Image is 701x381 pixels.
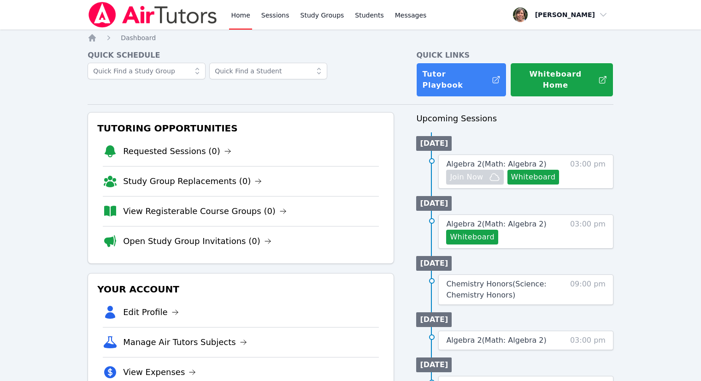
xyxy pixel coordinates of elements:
[450,172,483,183] span: Join Now
[446,170,503,185] button: Join Now
[88,2,218,28] img: Air Tutors
[416,112,613,125] h3: Upcoming Sessions
[446,335,546,346] a: Algebra 2(Math: Algebra 2)
[446,219,546,230] a: Algebra 2(Math: Algebra 2)
[88,50,394,61] h4: Quick Schedule
[570,159,606,185] span: 03:00 pm
[446,279,566,301] a: Chemistry Honors(Science: Chemistry Honors)
[416,312,452,327] li: [DATE]
[446,159,546,170] a: Algebra 2(Math: Algebra 2)
[446,280,546,299] span: Chemistry Honors ( Science: Chemistry Honors )
[123,336,247,349] a: Manage Air Tutors Subjects
[416,256,452,271] li: [DATE]
[209,63,327,79] input: Quick Find a Student
[416,196,452,211] li: [DATE]
[123,235,271,248] a: Open Study Group Invitations (0)
[570,279,606,301] span: 09:00 pm
[570,335,606,346] span: 03:00 pm
[123,306,179,319] a: Edit Profile
[416,63,507,97] a: Tutor Playbook
[570,219,606,244] span: 03:00 pm
[446,160,546,168] span: Algebra 2 ( Math: Algebra 2 )
[446,220,546,228] span: Algebra 2 ( Math: Algebra 2 )
[416,136,452,151] li: [DATE]
[510,63,613,97] button: Whiteboard Home
[123,175,262,188] a: Study Group Replacements (0)
[416,50,613,61] h4: Quick Links
[446,230,498,244] button: Whiteboard
[95,281,386,298] h3: Your Account
[88,63,206,79] input: Quick Find a Study Group
[123,145,231,158] a: Requested Sessions (0)
[446,336,546,345] span: Algebra 2 ( Math: Algebra 2 )
[88,33,613,42] nav: Breadcrumb
[121,33,156,42] a: Dashboard
[123,366,196,379] a: View Expenses
[121,34,156,42] span: Dashboard
[507,170,560,185] button: Whiteboard
[123,205,287,218] a: View Registerable Course Groups (0)
[395,11,427,20] span: Messages
[95,120,386,137] h3: Tutoring Opportunities
[416,357,452,372] li: [DATE]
